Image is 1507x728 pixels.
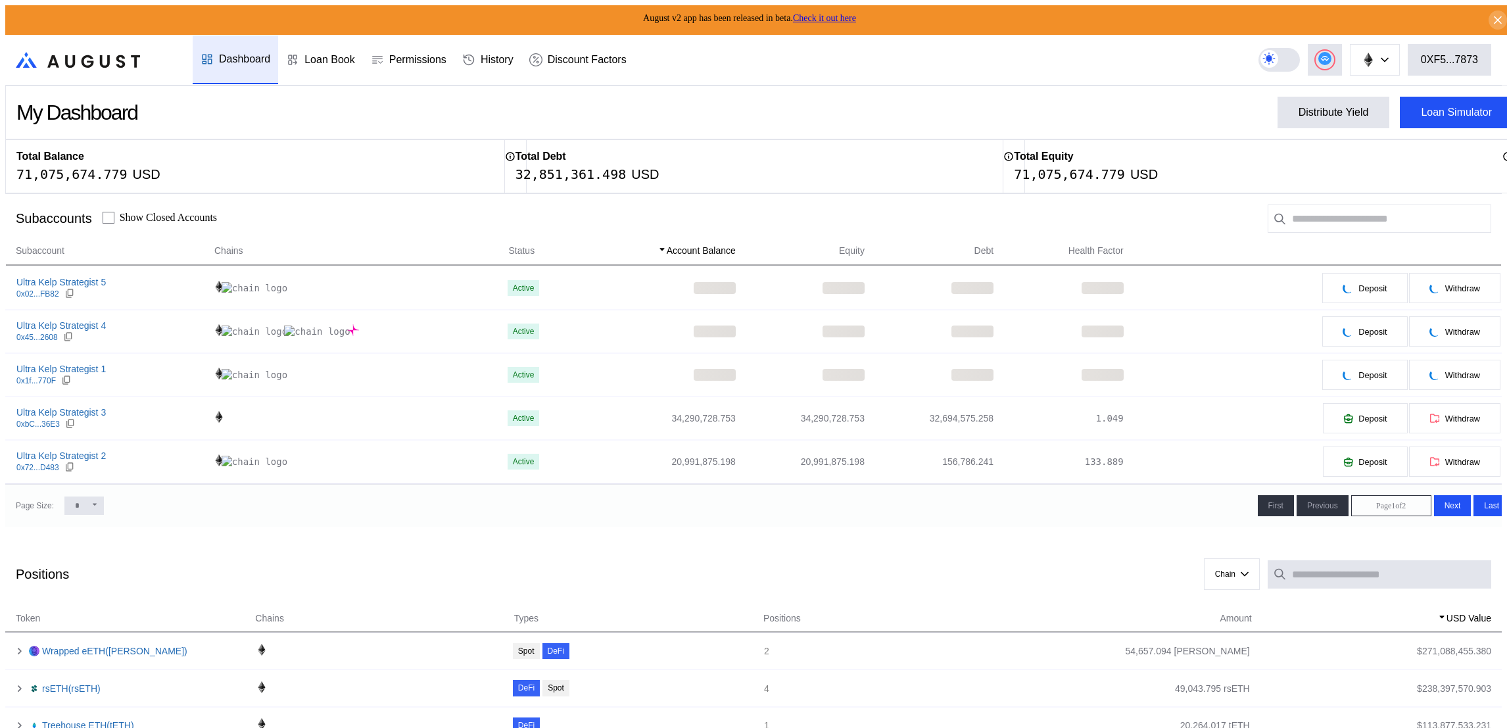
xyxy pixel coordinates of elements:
span: Withdraw [1445,457,1480,467]
div: Dashboard [219,53,270,65]
a: Permissions [363,36,454,84]
a: rsETH(rsETH) [42,683,101,694]
div: Spot [518,646,535,656]
span: Chains [255,612,284,625]
span: August v2 app has been released in beta. [643,13,856,23]
div: Discount Factors [548,54,627,66]
img: pending [1429,283,1440,293]
img: chain logo [222,456,287,468]
button: pendingDeposit [1322,272,1408,304]
span: Deposit [1358,457,1387,467]
div: Active [513,327,535,336]
td: 32,694,575.258 [865,397,994,440]
div: $ 271,088,455.380 [1417,645,1491,657]
span: Account Balance [667,244,736,258]
span: Amount [1220,612,1251,625]
img: chain logo [222,282,287,294]
span: Next [1445,501,1461,510]
td: 34,290,728.753 [736,397,865,440]
button: chain logo [1350,44,1400,76]
button: Withdraw [1408,446,1501,477]
label: Show Closed Accounts [120,212,217,224]
img: chain logo [213,368,225,379]
img: chain logo [256,644,268,656]
img: pending [1429,370,1440,380]
span: Withdraw [1445,327,1480,337]
img: pending [1429,326,1440,337]
img: chain logo [284,326,350,337]
div: 71,075,674.779 [16,166,128,182]
button: Withdraw [1408,402,1501,434]
button: pendingWithdraw [1408,316,1501,347]
div: Spot [548,683,564,692]
div: Ultra Kelp Strategist 2 [16,450,106,462]
div: Ultra Kelp Strategist 5 [16,276,106,288]
button: pendingWithdraw [1408,359,1501,391]
div: USD [133,166,160,182]
div: Loan Book [304,54,355,66]
div: Permissions [389,54,446,66]
td: 20,991,875.198 [579,440,736,483]
img: chain logo [256,681,268,693]
span: Deposit [1358,414,1387,424]
img: weETH.png [29,646,39,656]
div: USD [1130,166,1158,182]
div: 4 [764,683,997,694]
span: Withdraw [1445,370,1480,380]
a: History [454,36,521,84]
div: 0x72...D483 [16,463,59,472]
div: Ultra Kelp Strategist 3 [16,406,106,418]
div: Active [513,370,535,379]
a: Wrapped eETH([PERSON_NAME]) [42,645,187,657]
div: 54,657.094 [PERSON_NAME] [1126,645,1250,657]
span: Status [508,244,535,258]
span: USD Value [1447,612,1491,625]
img: chain logo [222,326,287,337]
img: Icon___Dark.png [29,683,39,694]
span: Subaccount [16,244,64,258]
span: Token [16,612,40,625]
span: Previous [1307,501,1338,510]
span: Health Factor [1068,244,1124,258]
div: 49,043.795 rsETH [1175,683,1250,694]
span: Deposit [1358,327,1387,337]
span: Positions [763,612,801,625]
span: Equity [839,244,865,258]
img: pending [1343,283,1353,293]
button: pendingDeposit [1322,359,1408,391]
img: chain logo [213,411,225,423]
button: First [1258,495,1294,516]
a: Dashboard [193,36,278,84]
img: chain logo [222,369,287,381]
div: Active [513,457,535,466]
span: Types [514,612,538,625]
div: Page Size: [16,501,54,510]
div: Distribute Yield [1299,107,1369,118]
span: Last [1484,501,1499,510]
div: Active [513,414,535,423]
h2: Total Balance [16,151,84,162]
div: 0x1f...770F [16,376,56,385]
div: Ultra Kelp Strategist 1 [16,363,106,375]
div: 71,075,674.779 [1014,166,1125,182]
button: Deposit [1322,446,1408,477]
div: Loan Simulator [1421,107,1492,118]
div: $ 238,397,570.903 [1417,683,1491,694]
div: 0x45...2608 [16,333,58,342]
button: Distribute Yield [1278,97,1390,128]
img: chain logo [1361,53,1375,67]
img: chain logo [213,454,225,466]
div: 0xbC...36E3 [16,420,60,429]
td: 156,786.241 [865,440,994,483]
span: First [1268,501,1283,510]
div: DeFi [548,646,564,656]
h2: Total Equity [1014,151,1073,162]
img: chain logo [213,324,225,336]
div: 0XF5...7873 [1421,54,1478,66]
button: Previous [1297,495,1349,516]
span: Deposit [1358,370,1387,380]
a: Discount Factors [521,36,634,84]
img: pending [1343,370,1353,380]
div: 32,851,361.498 [515,166,627,182]
td: 1.049 [994,397,1124,440]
